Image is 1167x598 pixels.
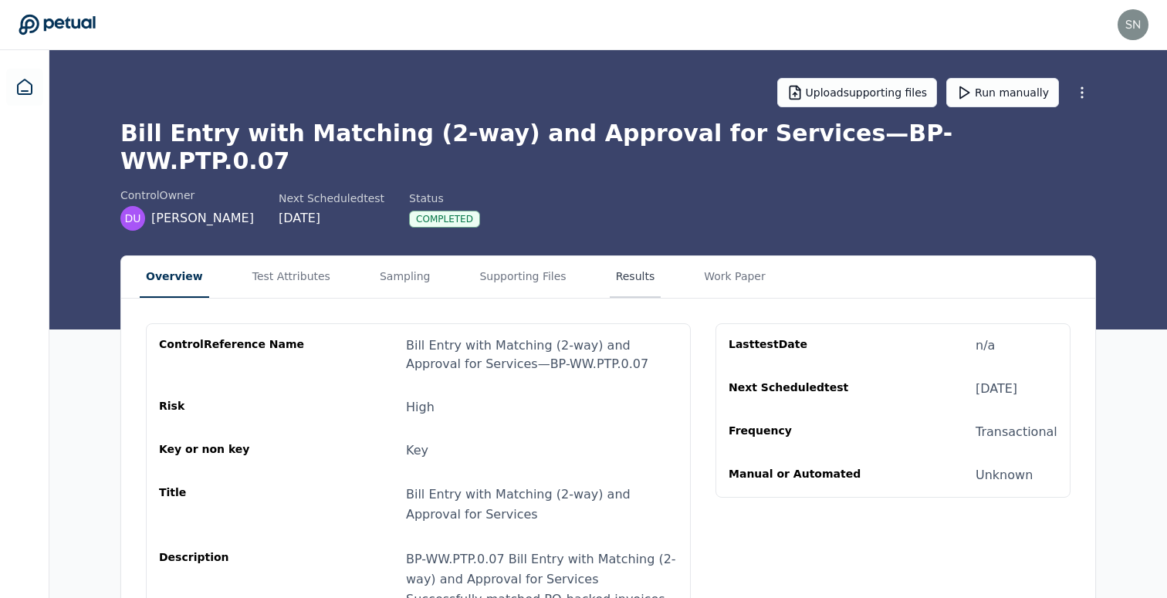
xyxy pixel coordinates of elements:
button: Uploadsupporting files [777,78,938,107]
div: Title [159,485,307,525]
div: Last test Date [729,336,877,355]
div: Frequency [729,423,877,441]
div: Unknown [976,466,1033,485]
div: Status [409,191,480,206]
button: Work Paper [698,256,772,298]
a: Go to Dashboard [19,14,96,35]
div: Manual or Automated [729,466,877,485]
button: Results [610,256,661,298]
div: Key [406,441,428,460]
span: Bill Entry with Matching (2-way) and Approval for Services [406,487,631,522]
button: Overview [140,256,209,298]
h1: Bill Entry with Matching (2-way) and Approval for Services — BP-WW.PTP.0.07 [120,120,1096,175]
button: More Options [1068,79,1096,106]
div: Risk [159,398,307,417]
span: [PERSON_NAME] [151,209,254,228]
div: [DATE] [976,380,1017,398]
button: Run manually [946,78,1059,107]
div: control Owner [120,188,254,203]
img: snir@petual.ai [1118,9,1148,40]
span: DU [124,211,140,226]
div: Key or non key [159,441,307,460]
button: Sampling [374,256,437,298]
div: control Reference Name [159,336,307,373]
div: Bill Entry with Matching (2-way) and Approval for Services — BP-WW.PTP.0.07 [406,336,678,373]
a: Dashboard [6,69,43,106]
div: Next Scheduled test [729,380,877,398]
div: Transactional [976,423,1057,441]
div: Completed [409,211,480,228]
button: Test Attributes [246,256,337,298]
div: Next Scheduled test [279,191,384,206]
div: n/a [976,336,995,355]
div: [DATE] [279,209,384,228]
div: High [406,398,435,417]
button: Supporting Files [473,256,572,298]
